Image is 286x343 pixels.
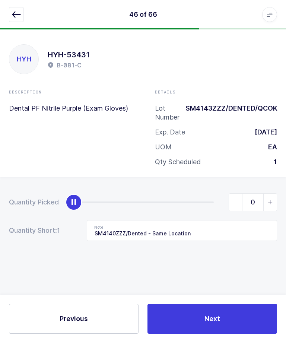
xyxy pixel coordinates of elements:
[87,220,277,241] input: Note
[9,226,72,235] div: Quantity Short:
[262,143,277,152] div: EA
[268,158,277,167] div: 1
[155,158,201,167] div: Qty Scheduled
[249,128,277,137] div: [DATE]
[57,226,72,235] span: 1
[9,89,131,95] div: Description
[57,61,82,70] h2: B-081-C
[74,194,277,212] div: slider between 0 and 1
[147,304,277,334] button: Next
[9,304,139,334] button: Previous
[9,45,38,74] div: HYH
[155,128,185,137] div: Exp. Date
[9,198,59,207] div: Quantity Picked
[48,49,90,61] h1: HYH-53431
[155,143,172,152] div: UOM
[204,314,220,324] span: Next
[129,10,157,19] div: 46 of 66
[155,89,277,95] div: Details
[179,104,277,122] div: SM4143ZZZ/DENTED/QCOK
[60,314,88,324] span: Previous
[155,104,179,122] div: Lot Number
[9,104,131,113] p: Dental PF Nitrile Purple (Exam Gloves)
